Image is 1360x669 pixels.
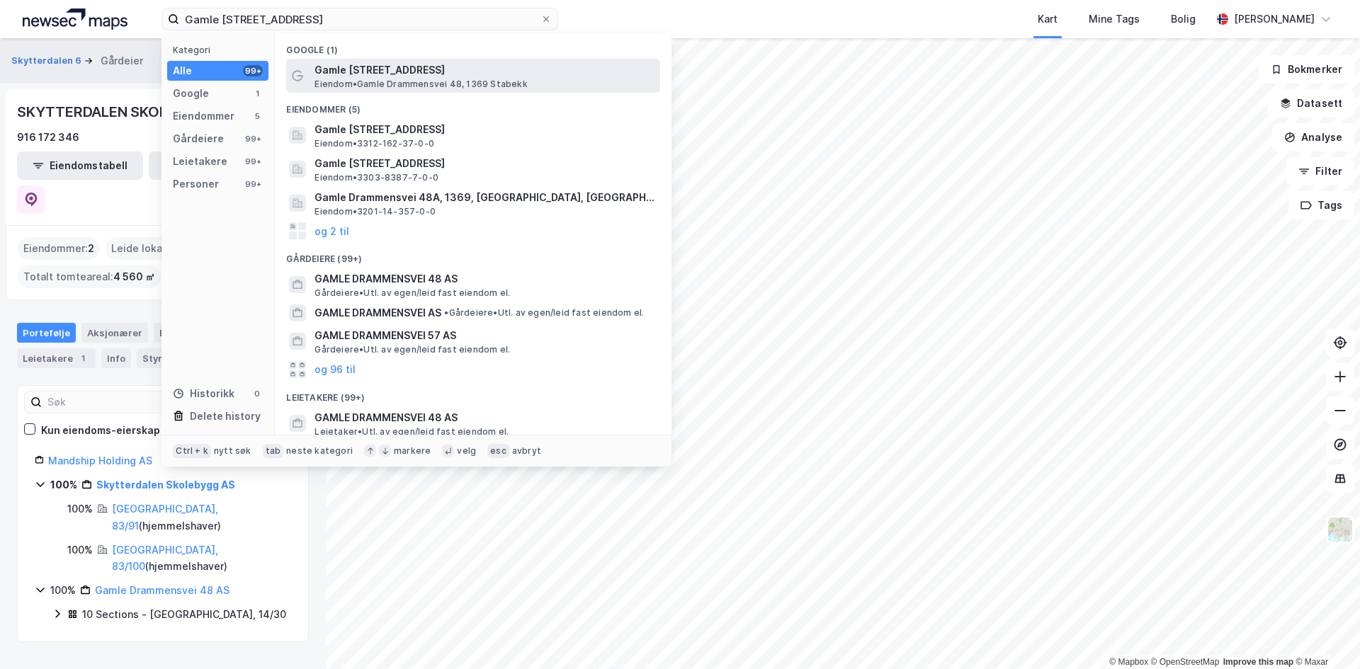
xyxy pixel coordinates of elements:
a: Gamle Drammensvei 48 AS [95,584,229,596]
input: Søk på adresse, matrikkel, gårdeiere, leietakere eller personer [179,8,540,30]
div: Gårdeiere (99+) [275,242,671,268]
div: avbryt [512,445,541,457]
button: og 2 til [314,222,349,239]
span: Gamle [STREET_ADDRESS] [314,62,654,79]
a: Mandship Holding AS [48,454,152,467]
div: Leietakere (99+) [275,381,671,406]
div: [PERSON_NAME] [1234,11,1315,28]
span: GAMLE DRAMMENSVEI 48 AS [314,270,654,287]
iframe: Chat Widget [1289,601,1360,669]
div: markere [394,445,431,457]
button: Bokmerker [1259,55,1354,84]
div: Gårdeier [101,52,143,69]
span: 2 [88,240,94,257]
div: Leide lokasjoner : [106,237,206,260]
div: Kart [1038,11,1058,28]
div: 1 [76,351,90,365]
div: Eiendommer : [18,237,100,260]
button: Tags [1288,191,1354,219]
div: 5 [251,110,263,122]
div: esc [487,444,509,458]
div: Google [173,85,209,102]
button: Datasett [1268,89,1354,118]
span: Eiendom • 3201-14-357-0-0 [314,206,436,217]
div: Delete history [190,408,261,425]
div: 916 172 346 [17,129,79,146]
a: Mapbox [1109,657,1148,667]
div: Leietakere [17,348,96,368]
div: Mine Tags [1089,11,1140,28]
div: Historikk [173,385,234,402]
span: Gamle Drammensvei 48A, 1369, [GEOGRAPHIC_DATA], [GEOGRAPHIC_DATA] [314,189,654,206]
div: Personer [173,176,219,193]
div: 100% [67,501,93,518]
div: tab [263,444,284,458]
div: Kun eiendoms-eierskap [41,422,160,439]
span: Gårdeiere • Utl. av egen/leid fast eiendom el. [314,287,510,299]
div: SKYTTERDALEN SKOLEBYGG AS [17,101,239,123]
button: og 96 til [314,361,356,378]
div: Leietakere [173,153,227,170]
div: Google (1) [275,33,671,59]
span: Gårdeiere • Utl. av egen/leid fast eiendom el. [314,344,510,355]
div: 100% [67,542,93,559]
button: Skytterdalen 6 [11,54,84,68]
img: logo.a4113a55bc3d86da70a041830d287a7e.svg [23,8,127,30]
a: [GEOGRAPHIC_DATA], 83/100 [112,544,218,573]
div: Kategori [173,45,268,55]
div: Portefølje [17,323,76,343]
div: Kontrollprogram for chat [1289,601,1360,669]
div: Info [101,348,131,368]
span: 4 560 ㎡ [113,268,155,285]
div: nytt søk [214,445,251,457]
div: Eiendommer (5) [275,93,671,118]
button: Eiendomstabell [17,151,143,180]
a: Improve this map [1223,657,1293,667]
div: ( hjemmelshaver ) [112,542,291,576]
span: • [444,307,448,318]
div: Eiendommer [154,323,241,343]
div: 10 Sections - [GEOGRAPHIC_DATA], 14/30 [82,606,286,623]
input: Søk [42,391,197,413]
div: Eiendommer [173,108,234,125]
div: 99+ [243,65,263,76]
button: Leietakertabell [149,151,275,180]
a: OpenStreetMap [1151,657,1220,667]
span: Eiendom • Gamle Drammensvei 48, 1369 Stabekk [314,79,527,90]
div: Aksjonærer [81,323,148,343]
div: velg [457,445,476,457]
div: Styret [137,348,195,368]
span: Gårdeiere • Utl. av egen/leid fast eiendom el. [444,307,644,319]
div: Bolig [1171,11,1196,28]
div: ( hjemmelshaver ) [112,501,291,534]
div: 1 [251,88,263,99]
span: GAMLE DRAMMENSVEI 48 AS [314,409,654,426]
button: Analyse [1272,123,1354,151]
span: Eiendom • 3303-8387-7-0-0 [314,172,438,183]
div: 0 [251,388,263,399]
div: 99+ [243,156,263,167]
div: Alle [173,62,192,79]
div: Gårdeiere [173,130,224,147]
div: 100% [50,582,76,599]
div: Ctrl + k [173,444,211,458]
a: Skytterdalen Skolebygg AS [96,479,235,491]
span: GAMLE DRAMMENSVEI AS [314,304,441,321]
div: neste kategori [286,445,353,457]
span: Leietaker • Utl. av egen/leid fast eiendom el. [314,426,509,438]
div: 99+ [243,133,263,144]
div: 99+ [243,178,263,190]
div: 100% [50,476,77,493]
img: Z [1327,516,1354,543]
span: Gamle [STREET_ADDRESS] [314,121,654,138]
span: GAMLE DRAMMENSVEI 57 AS [314,327,654,344]
a: [GEOGRAPHIC_DATA], 83/91 [112,503,218,532]
button: Filter [1286,157,1354,185]
span: Gamle [STREET_ADDRESS] [314,155,654,172]
div: Totalt tomteareal : [18,265,161,288]
span: Eiendom • 3312-162-37-0-0 [314,138,434,149]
